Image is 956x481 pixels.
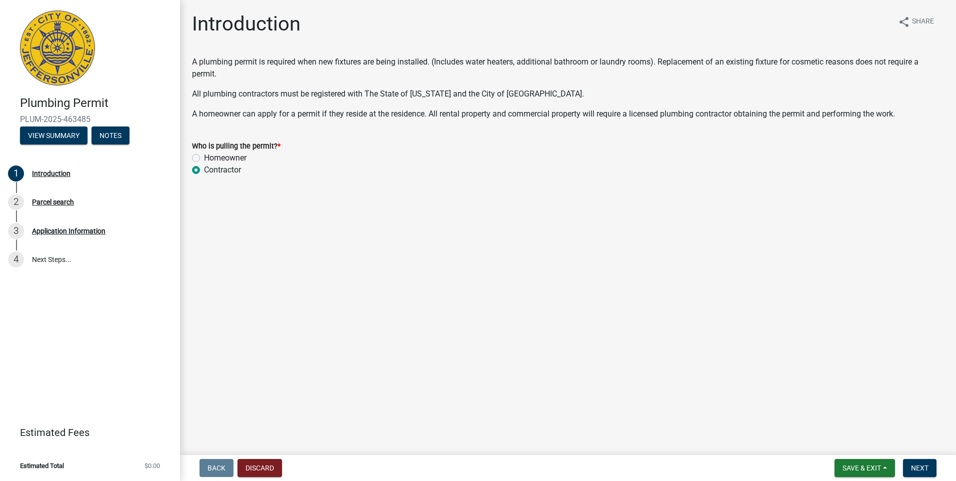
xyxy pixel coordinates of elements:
[912,16,934,28] span: Share
[192,143,280,150] label: Who is pulling the permit?
[20,114,160,124] span: PLUM-2025-463485
[192,56,944,80] p: A plumbing permit is required when new fixtures are being installed. (Includes water heaters, add...
[32,170,70,177] div: Introduction
[8,165,24,181] div: 1
[903,459,936,477] button: Next
[20,462,64,469] span: Estimated Total
[199,459,233,477] button: Back
[8,251,24,267] div: 4
[20,10,95,85] img: City of Jeffersonville, Indiana
[192,88,944,100] p: All plumbing contractors must be registered with The State of [US_STATE] and the City of [GEOGRAP...
[842,464,881,472] span: Save & Exit
[207,464,225,472] span: Back
[8,422,164,442] a: Estimated Fees
[20,132,87,140] wm-modal-confirm: Summary
[237,459,282,477] button: Discard
[8,194,24,210] div: 2
[890,12,942,31] button: shareShare
[898,16,910,28] i: share
[204,164,241,176] label: Contractor
[834,459,895,477] button: Save & Exit
[91,126,129,144] button: Notes
[32,198,74,205] div: Parcel search
[91,132,129,140] wm-modal-confirm: Notes
[20,126,87,144] button: View Summary
[144,462,160,469] span: $0.00
[192,12,300,36] h1: Introduction
[20,96,172,110] h4: Plumbing Permit
[8,223,24,239] div: 3
[204,152,246,164] label: Homeowner
[192,108,944,120] p: A homeowner can apply for a permit if they reside at the residence. All rental property and comme...
[911,464,928,472] span: Next
[32,227,105,234] div: Application Information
